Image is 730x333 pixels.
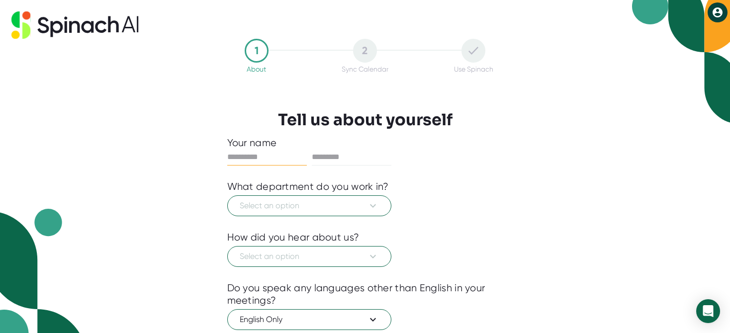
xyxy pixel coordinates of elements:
[278,110,453,129] h3: Tell us about yourself
[227,180,389,193] div: What department do you work in?
[240,200,379,212] span: Select an option
[227,231,360,244] div: How did you hear about us?
[227,309,391,330] button: English Only
[342,65,388,73] div: Sync Calendar
[245,39,269,63] div: 1
[247,65,266,73] div: About
[240,314,379,326] span: English Only
[227,282,503,307] div: Do you speak any languages other than English in your meetings?
[240,250,379,262] span: Select an option
[227,246,391,267] button: Select an option
[353,39,377,63] div: 2
[227,195,391,216] button: Select an option
[454,65,493,73] div: Use Spinach
[227,137,503,149] div: Your name
[696,299,720,323] div: Open Intercom Messenger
